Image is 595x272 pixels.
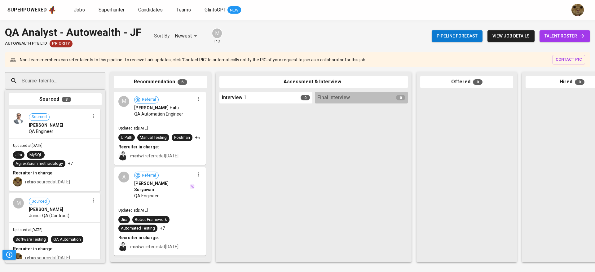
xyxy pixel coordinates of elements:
[139,173,158,178] span: Referral
[130,153,178,158] span: referred at [DATE]
[396,95,405,100] span: 0
[5,25,142,40] div: QA Analyst - Autowealth - JF
[118,96,129,107] div: M
[176,6,192,14] a: Teams
[432,30,483,42] button: Pipeline forecast
[29,114,49,120] span: Sourced
[130,153,144,158] b: medwi
[15,161,63,167] div: Agile/Scrum methodology
[118,208,148,213] span: Updated at [DATE]
[13,170,54,175] b: Recruiter in charge:
[556,56,582,63] span: contact pic
[7,7,47,14] div: Superpowered
[138,7,163,13] span: Candidates
[29,199,49,204] span: Sourced
[138,6,164,14] a: Candidates
[174,135,190,141] div: Postman
[487,30,535,42] button: view job details
[68,160,73,167] p: +7
[13,198,24,208] div: M
[13,177,22,186] img: ec6c0910-f960-4a00-a8f8-c5744e41279e.jpg
[118,242,128,251] img: medwi@glints.com
[222,94,246,101] span: Interview 1
[118,126,148,130] span: Updated at [DATE]
[74,6,86,14] a: Jobs
[9,193,100,267] div: MSourced[PERSON_NAME]Junior QA (Contract)Updated at[DATE]Software TestingQA AutomationRecruiter i...
[139,97,158,103] span: Referral
[13,228,42,232] span: Updated at [DATE]
[130,244,144,249] b: medwi
[121,217,127,223] div: Jira
[29,213,69,219] span: Junior QA (Contract)
[134,111,183,117] span: QA Automation Engineer
[9,109,100,191] div: Sourced[PERSON_NAME]QA EngineerUpdated at[DATE]JiraMySQLAgile/Scrum methodology+7Recruiter in cha...
[25,255,70,260] span: sourced at [DATE]
[20,57,366,63] p: Non-team members can refer talents to this pipeline. To receive Lark updates, click 'Contact PIC'...
[571,4,584,16] img: ec6c0910-f960-4a00-a8f8-c5744e41279e.jpg
[29,206,63,213] span: [PERSON_NAME]
[15,237,46,243] div: Software Testing
[118,235,159,240] b: Recruiter in charge:
[140,135,167,141] div: Manual Testing
[553,55,585,64] button: contact pic
[575,79,584,85] span: 0
[50,41,73,46] span: Priority
[102,80,103,81] button: Open
[317,94,350,101] span: Final Interview
[7,5,56,15] a: Superpoweredapp logo
[9,93,102,105] div: Sourced
[212,28,223,44] div: pic
[437,32,478,40] span: Pipeline forecast
[121,135,132,141] div: UiPath
[74,7,85,13] span: Jobs
[473,79,483,85] span: 0
[114,167,206,256] div: AReferral[PERSON_NAME] SuryawanQA EngineerUpdated at[DATE]JiraRobot FrameworkAutomated Testing+7R...
[420,76,513,88] div: Offered
[50,40,73,47] div: New Job received from Demand Team, Client Priority
[118,144,159,149] b: Recruiter in charge:
[114,76,207,88] div: Recommendation
[176,7,191,13] span: Teams
[53,237,81,243] div: QA Automation
[13,246,54,251] b: Recruiter in charge:
[114,92,206,165] div: MReferral[PERSON_NAME] HuluQA Automation EngineerUpdated at[DATE]UiPathManual TestingPostman+6Rec...
[134,180,189,193] span: [PERSON_NAME] Suryawan
[25,179,36,184] b: retno
[5,41,47,46] span: AUTOWEALTH PTE LTD
[492,32,530,40] span: view job details
[195,134,200,141] p: +6
[29,152,42,158] div: MySQL
[29,122,63,128] span: [PERSON_NAME]
[301,95,310,100] span: 0
[219,76,408,88] div: Assessment & Interview
[13,253,22,262] img: ec6c0910-f960-4a00-a8f8-c5744e41279e.jpg
[25,179,70,184] span: sourced at [DATE]
[15,152,22,158] div: Jira
[134,193,159,199] span: QA Engineer
[130,244,178,249] span: referred at [DATE]
[99,6,126,14] a: Superhunter
[29,128,53,134] span: QA Engineer
[134,105,179,111] span: [PERSON_NAME] Hulu
[13,113,24,124] img: c32d8ca1f4b2f40f157b72eb50269380.png
[160,225,165,231] p: +7
[540,30,590,42] a: talent roster
[175,32,192,40] p: Newest
[13,143,42,148] span: Updated at [DATE]
[48,5,56,15] img: app logo
[99,7,125,13] span: Superhunter
[205,6,241,14] a: GlintsGPT NEW
[118,151,128,160] img: medwi@glints.com
[175,30,199,42] div: Newest
[25,255,36,260] b: retno
[178,79,187,85] span: 6
[190,184,195,189] img: magic_wand.svg
[135,217,167,223] div: Robot Framework
[62,97,71,102] span: 3
[2,250,16,260] button: Pipeline Triggers
[154,32,170,40] p: Sort By
[212,28,223,39] div: M
[544,32,585,40] span: talent roster
[205,7,226,13] span: GlintsGPT
[118,172,129,182] div: A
